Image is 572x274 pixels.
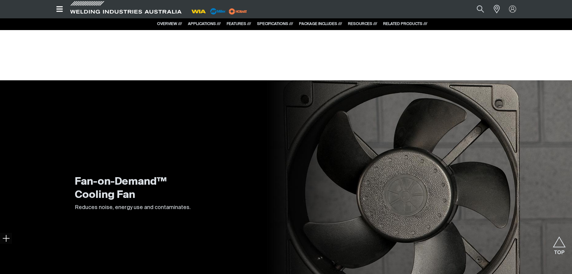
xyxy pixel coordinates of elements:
[383,22,427,26] a: RELATED PRODUCTS ///
[157,22,182,26] a: OVERVIEW ///
[75,175,195,202] h2: Fan-on-Demand™ Cooling Fan
[227,7,249,16] img: miller
[227,9,249,14] a: miller
[462,2,490,16] input: Product name or item number...
[75,204,195,212] p: Reduces noise, energy use and contaminates.
[227,22,251,26] a: FEATURES ///
[348,22,377,26] a: RESOURCES ///
[299,22,342,26] a: PACKAGE INCLUDES ///
[470,2,491,16] button: Search products
[2,235,10,242] img: hide socials
[257,22,293,26] a: SPECIFICATIONS ///
[552,236,566,250] button: Scroll to top
[188,22,221,26] a: APPLICATIONS ///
